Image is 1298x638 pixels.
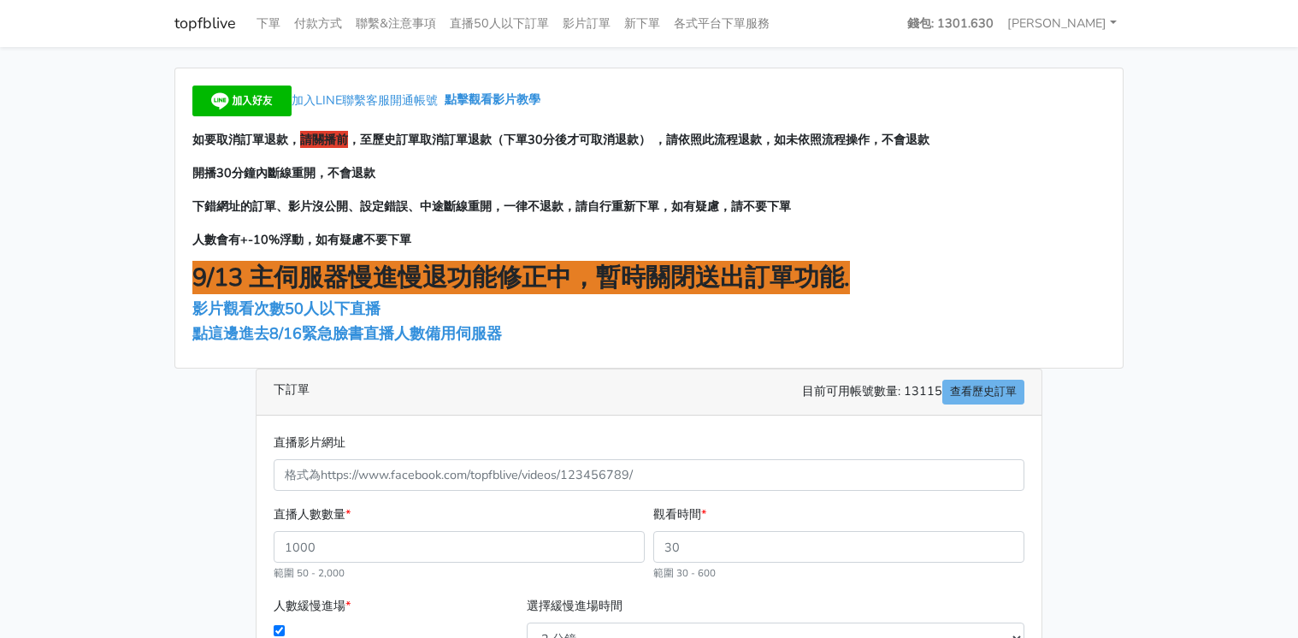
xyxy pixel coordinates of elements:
[274,596,351,616] label: 人數緩慢進場
[285,298,381,319] span: 50人以下直播
[653,505,706,524] label: 觀看時間
[348,131,929,148] span: ，至歷史訂單取消訂單退款（下單30分後才可取消退款） ，請依照此流程退款，如未依照流程操作，不會退款
[192,298,285,319] a: 影片觀看次數
[300,131,348,148] span: 請關播前
[274,531,645,563] input: 1000
[287,7,349,40] a: 付款方式
[653,566,716,580] small: 範圍 30 - 600
[443,7,556,40] a: 直播50人以下訂單
[900,7,1000,40] a: 錢包: 1301.630
[349,7,443,40] a: 聯繫&注意事項
[192,261,850,294] span: 9/13 主伺服器慢進慢退功能修正中，暫時關閉送出訂單功能.
[192,231,411,248] span: 人數會有+-10%浮動，如有疑慮不要下單
[617,7,667,40] a: 新下單
[192,323,502,344] a: 點這邊進去8/16緊急臉書直播人數備用伺服器
[192,92,445,109] a: 加入LINE聯繫客服開通帳號
[292,92,438,109] span: 加入LINE聯繫客服開通帳號
[653,531,1024,563] input: 30
[192,86,292,116] img: 加入好友
[667,7,776,40] a: 各式平台下單服務
[274,459,1024,491] input: 格式為https://www.facebook.com/topfblive/videos/123456789/
[274,433,345,452] label: 直播影片網址
[907,15,994,32] strong: 錢包: 1301.630
[174,7,236,40] a: topfblive
[250,7,287,40] a: 下單
[274,566,345,580] small: 範圍 50 - 2,000
[1000,7,1124,40] a: [PERSON_NAME]
[285,298,385,319] a: 50人以下直播
[556,7,617,40] a: 影片訂單
[274,505,351,524] label: 直播人數數量
[802,380,1024,405] span: 目前可用帳號數量: 13115
[192,131,300,148] span: 如要取消訂單退款，
[192,198,791,215] span: 下錯網址的訂單、影片沒公開、設定錯誤、中途斷線重開，一律不退款，請自行重新下單，如有疑慮，請不要下單
[192,164,375,181] span: 開播30分鐘內斷線重開，不會退款
[942,380,1024,405] a: 查看歷史訂單
[527,596,622,616] label: 選擇緩慢進場時間
[445,92,540,109] a: 點擊觀看影片教學
[257,369,1041,416] div: 下訂單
